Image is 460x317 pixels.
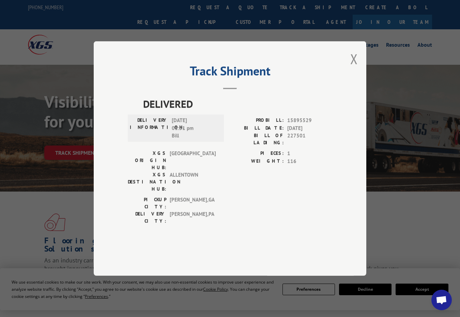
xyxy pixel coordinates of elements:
[287,150,332,157] span: 1
[431,290,452,310] div: Open chat
[128,66,332,79] h2: Track Shipment
[128,150,166,171] label: XGS ORIGIN HUB:
[230,124,284,132] label: BILL DATE:
[170,210,216,225] span: [PERSON_NAME] , PA
[128,196,166,210] label: PICKUP CITY:
[170,150,216,171] span: [GEOGRAPHIC_DATA]
[128,171,166,193] label: XGS DESTINATION HUB:
[350,50,358,68] button: Close modal
[170,196,216,210] span: [PERSON_NAME] , GA
[172,117,218,140] span: [DATE] 01:51 pm Bill
[287,132,332,146] span: 227501
[287,124,332,132] span: [DATE]
[230,150,284,157] label: PIECES:
[170,171,216,193] span: ALLENTOWN
[130,117,168,140] label: DELIVERY INFORMATION:
[230,132,284,146] label: BILL OF LADING:
[287,157,332,165] span: 116
[143,96,332,111] span: DELIVERED
[287,117,332,124] span: 15895529
[230,157,284,165] label: WEIGHT:
[230,117,284,124] label: PROBILL:
[128,210,166,225] label: DELIVERY CITY:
